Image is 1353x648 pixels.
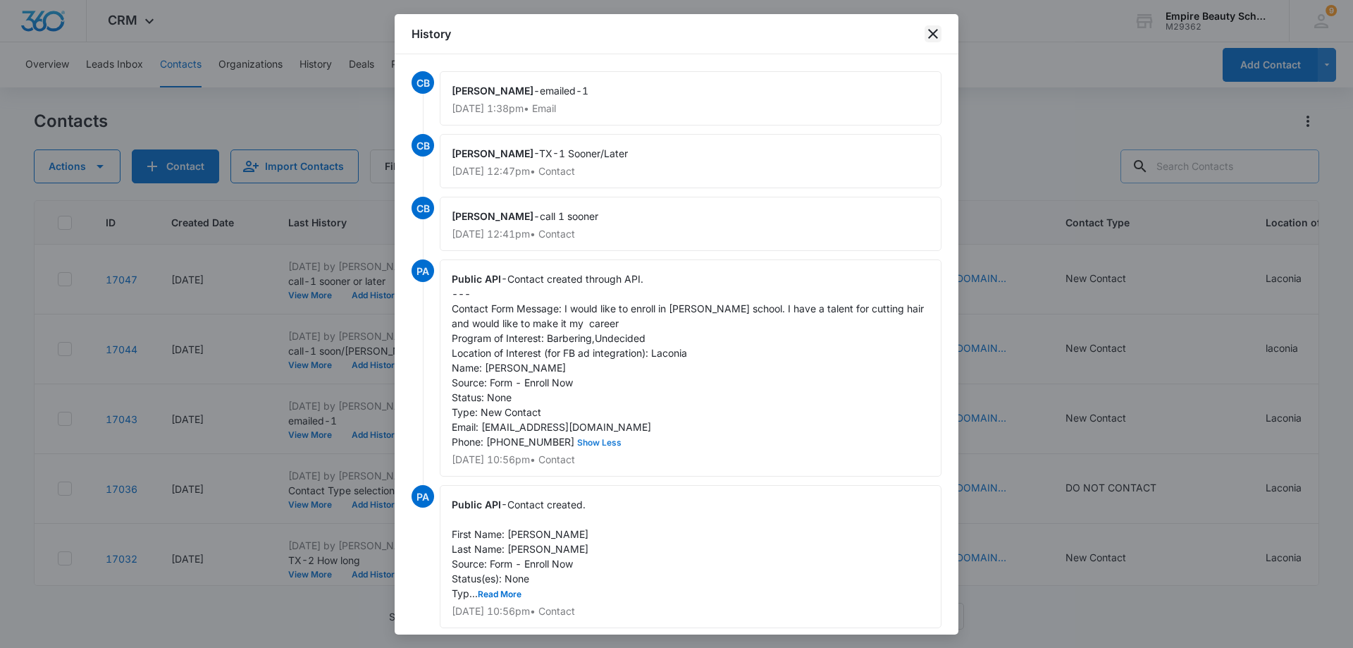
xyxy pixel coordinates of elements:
[440,71,941,126] div: -
[539,147,628,159] span: TX-1 Sooner/Later
[440,485,941,628] div: -
[452,104,929,114] p: [DATE] 1:38pm • Email
[412,134,434,157] span: CB
[412,71,434,94] span: CB
[452,229,929,239] p: [DATE] 12:41pm • Contact
[452,166,929,176] p: [DATE] 12:47pm • Contact
[412,197,434,219] span: CB
[452,606,929,616] p: [DATE] 10:56pm • Contact
[478,590,521,599] button: Read More
[452,499,588,599] span: Contact created. First Name: [PERSON_NAME] Last Name: [PERSON_NAME] Source: Form - Enroll Now Sta...
[452,273,501,285] span: Public API
[452,85,533,97] span: [PERSON_NAME]
[452,455,929,465] p: [DATE] 10:56pm • Contact
[540,210,598,222] span: call 1 sooner
[412,259,434,282] span: PA
[412,25,451,42] h1: History
[440,197,941,251] div: -
[440,134,941,188] div: -
[574,439,624,447] button: Show Less
[925,25,941,42] button: close
[540,85,588,97] span: emailed-1
[452,147,533,159] span: [PERSON_NAME]
[412,485,434,508] span: PA
[452,210,533,222] span: [PERSON_NAME]
[452,499,501,511] span: Public API
[440,259,941,477] div: -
